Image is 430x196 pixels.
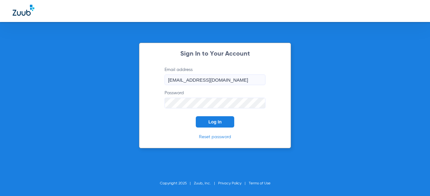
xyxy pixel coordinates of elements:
[398,166,430,196] iframe: Chat Widget
[165,90,265,108] label: Password
[165,98,265,108] input: Password
[208,119,222,124] span: Log In
[165,74,265,85] input: Email address
[194,180,218,187] li: Zuub, Inc.
[218,182,241,185] a: Privacy Policy
[165,67,265,85] label: Email address
[249,182,270,185] a: Terms of Use
[160,180,194,187] li: Copyright 2025
[155,51,275,57] h2: Sign In to Your Account
[13,5,34,16] img: Zuub Logo
[196,116,234,128] button: Log In
[199,135,231,139] a: Reset password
